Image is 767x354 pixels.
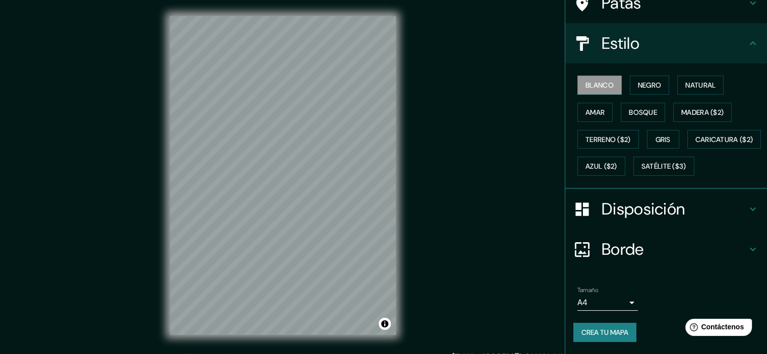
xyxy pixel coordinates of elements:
[633,157,694,176] button: Satélite ($3)
[585,135,631,144] font: Terreno ($2)
[577,286,598,294] font: Tamaño
[656,135,671,144] font: Gris
[573,323,636,342] button: Crea tu mapa
[379,318,391,330] button: Activar o desactivar atribución
[577,297,587,308] font: A4
[629,108,657,117] font: Bosque
[641,162,686,171] font: Satélite ($3)
[577,130,639,149] button: Terreno ($2)
[585,162,617,171] font: Azul ($2)
[677,315,756,343] iframe: Lanzador de widgets de ayuda
[687,130,761,149] button: Caricatura ($2)
[565,189,767,229] div: Disposición
[577,295,638,311] div: A4
[602,33,639,54] font: Estilo
[581,328,628,337] font: Crea tu mapa
[585,108,605,117] font: Amar
[685,81,716,90] font: Natural
[577,157,625,176] button: Azul ($2)
[170,16,396,335] canvas: Mapa
[673,103,732,122] button: Madera ($2)
[681,108,724,117] font: Madera ($2)
[677,76,724,95] button: Natural
[695,135,753,144] font: Caricatura ($2)
[621,103,665,122] button: Bosque
[585,81,614,90] font: Blanco
[577,76,622,95] button: Blanco
[565,229,767,269] div: Borde
[577,103,613,122] button: Amar
[602,239,644,260] font: Borde
[638,81,662,90] font: Negro
[565,23,767,63] div: Estilo
[602,198,685,220] font: Disposición
[630,76,670,95] button: Negro
[647,130,679,149] button: Gris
